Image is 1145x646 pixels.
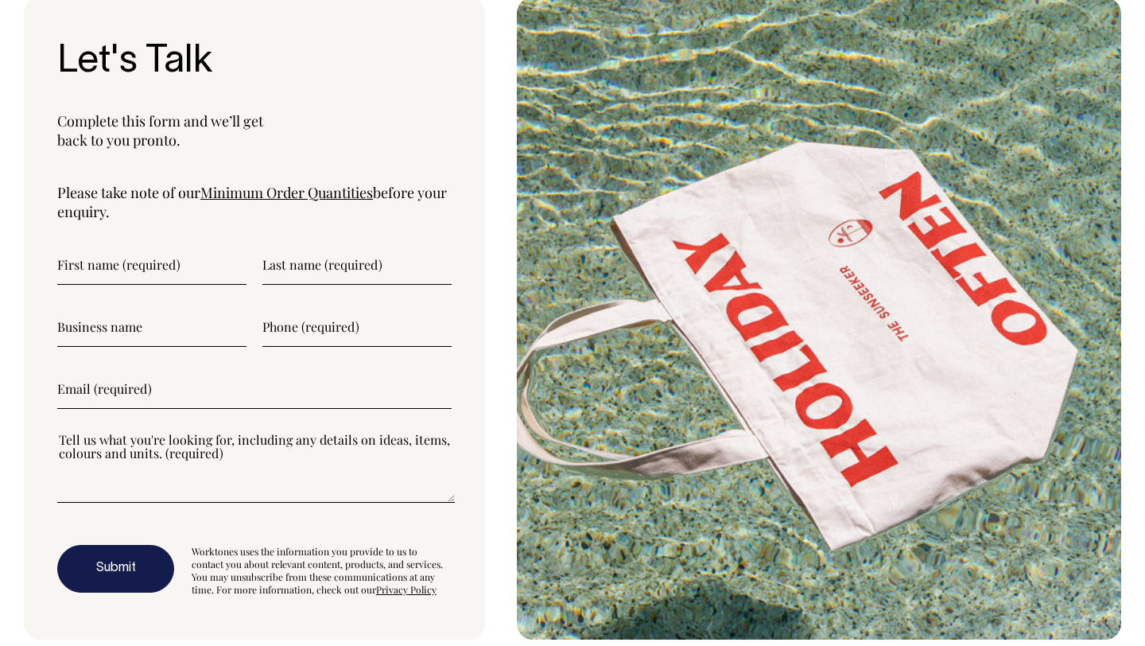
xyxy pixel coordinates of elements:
[57,307,246,347] input: Business name
[262,307,452,347] input: Phone (required)
[57,545,174,593] button: Submit
[57,41,452,84] h3: Let's Talk
[57,369,452,409] input: Email (required)
[192,545,452,596] div: Worktones uses the information you provide to us to contact you about relevant content, products,...
[57,111,452,150] p: Complete this form and we’ll get back to you pronto.
[200,183,373,202] a: Minimum Order Quantities
[262,245,452,285] input: Last name (required)
[57,245,246,285] input: First name (required)
[57,183,452,221] p: Please take note of our before your enquiry.
[376,583,437,596] a: Privacy Policy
